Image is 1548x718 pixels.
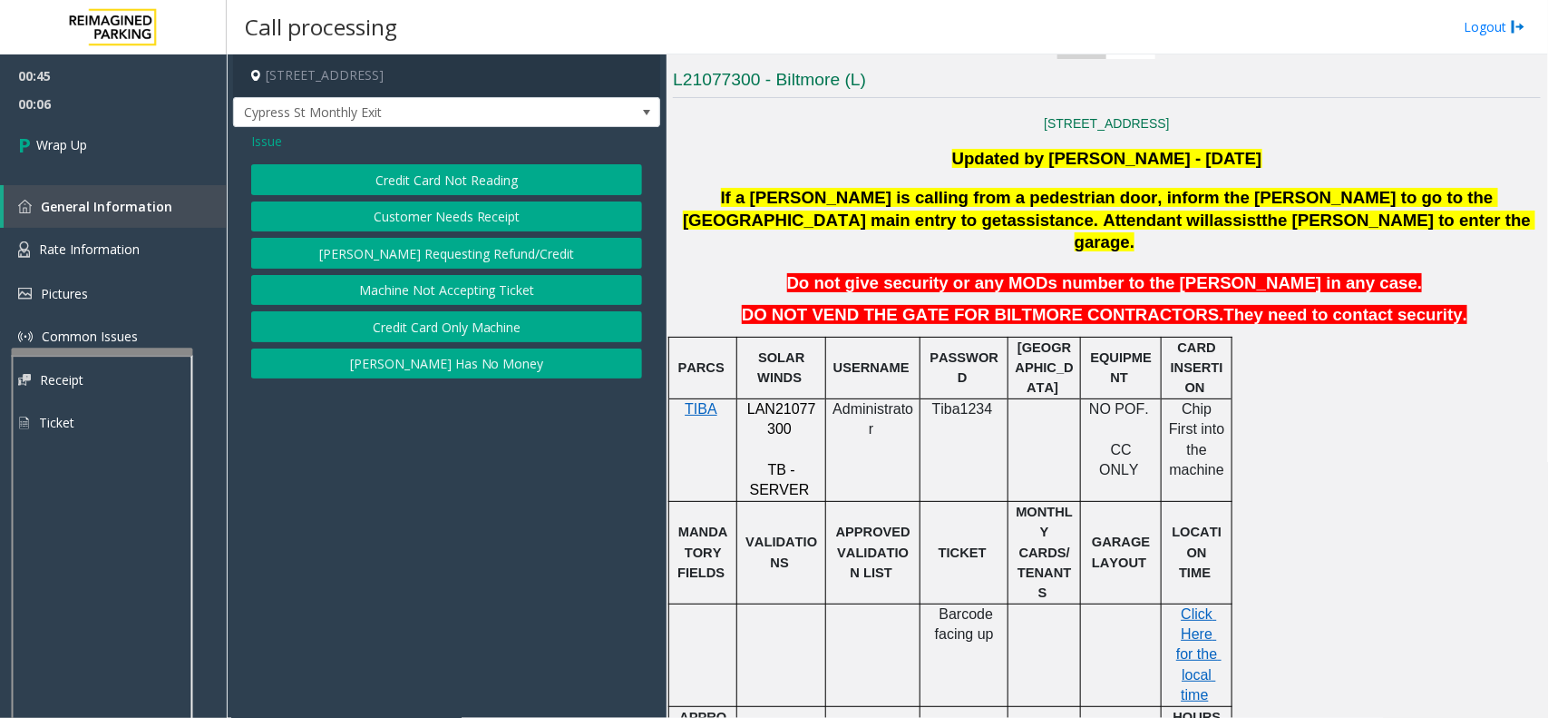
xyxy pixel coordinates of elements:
span: assist [1214,211,1262,230]
a: Click Here for the local time [1176,607,1222,703]
span: TIBA [685,401,717,417]
span: Chip First into the machine [1169,401,1229,477]
span: Rate Information [39,241,140,258]
h4: [STREET_ADDRESS] [233,54,660,97]
span: PARCS [678,360,725,375]
span: TICKET [939,546,987,560]
span: Issue [251,132,282,151]
span: the [PERSON_NAME] to enter the garage. [1075,211,1536,252]
span: VALIDATIONS [745,535,817,569]
span: Do not give security or any MODs number to the [PERSON_NAME] in any case. [787,273,1423,292]
span: DO NOT VEND THE GATE FOR BILTMORE CONTRACTORS. [742,305,1224,324]
span: Wrap Up [36,135,87,154]
span: If a [PERSON_NAME] is calling from a pedestrian door, inform the [PERSON_NAME] to go to the [GEOG... [683,188,1498,230]
span: Pictures [41,285,88,302]
h3: Call processing [236,5,406,49]
img: logout [1511,17,1525,36]
span: Cypress St Monthly Exit [234,98,574,127]
a: General Information [4,185,227,228]
span: assistance [1008,211,1094,230]
span: LOCATION TIME [1173,525,1222,580]
button: Credit Card Not Reading [251,164,642,195]
span: CC ONLY [1099,442,1139,477]
button: Customer Needs Receipt [251,202,642,232]
a: [STREET_ADDRESS] [1044,116,1169,131]
span: They need to contact security. [1224,305,1468,324]
h3: L21077300 - Biltmore (L) [673,68,1541,98]
span: USERNAME [833,360,910,375]
span: TB - SERVER [750,462,810,497]
span: Common Issues [42,328,138,345]
a: TIBA [685,402,717,417]
a: Logout [1464,17,1525,36]
span: PASSWORD [930,350,998,385]
img: 'icon' [18,200,32,213]
span: MONTHLY CARDS/TENANTS [1016,505,1073,601]
span: APPROVED VALIDATION LIST [836,525,914,580]
span: MANDATORY FIELDS [677,525,727,580]
button: [PERSON_NAME] Has No Money [251,349,642,379]
span: SOLAR WINDS [757,350,808,385]
span: EQUIPMENT [1091,350,1153,385]
span: Click Here for the local time [1176,606,1222,703]
img: 'icon' [18,288,32,300]
span: . Attendant will [1094,211,1214,230]
span: [GEOGRAPHIC_DATA] [1016,340,1074,396]
button: [PERSON_NAME] Requesting Refund/Credit [251,238,642,269]
span: GARAGE LAYOUT [1092,535,1154,569]
button: Machine Not Accepting Ticket [251,275,642,306]
img: 'icon' [18,329,33,344]
span: NO POF. [1089,401,1149,417]
span: Tiba1234 [932,401,993,417]
span: General Information [41,198,172,215]
font: Updated by [PERSON_NAME] - [DATE] [952,149,1262,168]
button: Credit Card Only Machine [251,311,642,342]
img: 'icon' [18,241,30,258]
span: CARD INSERTION [1171,340,1223,396]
